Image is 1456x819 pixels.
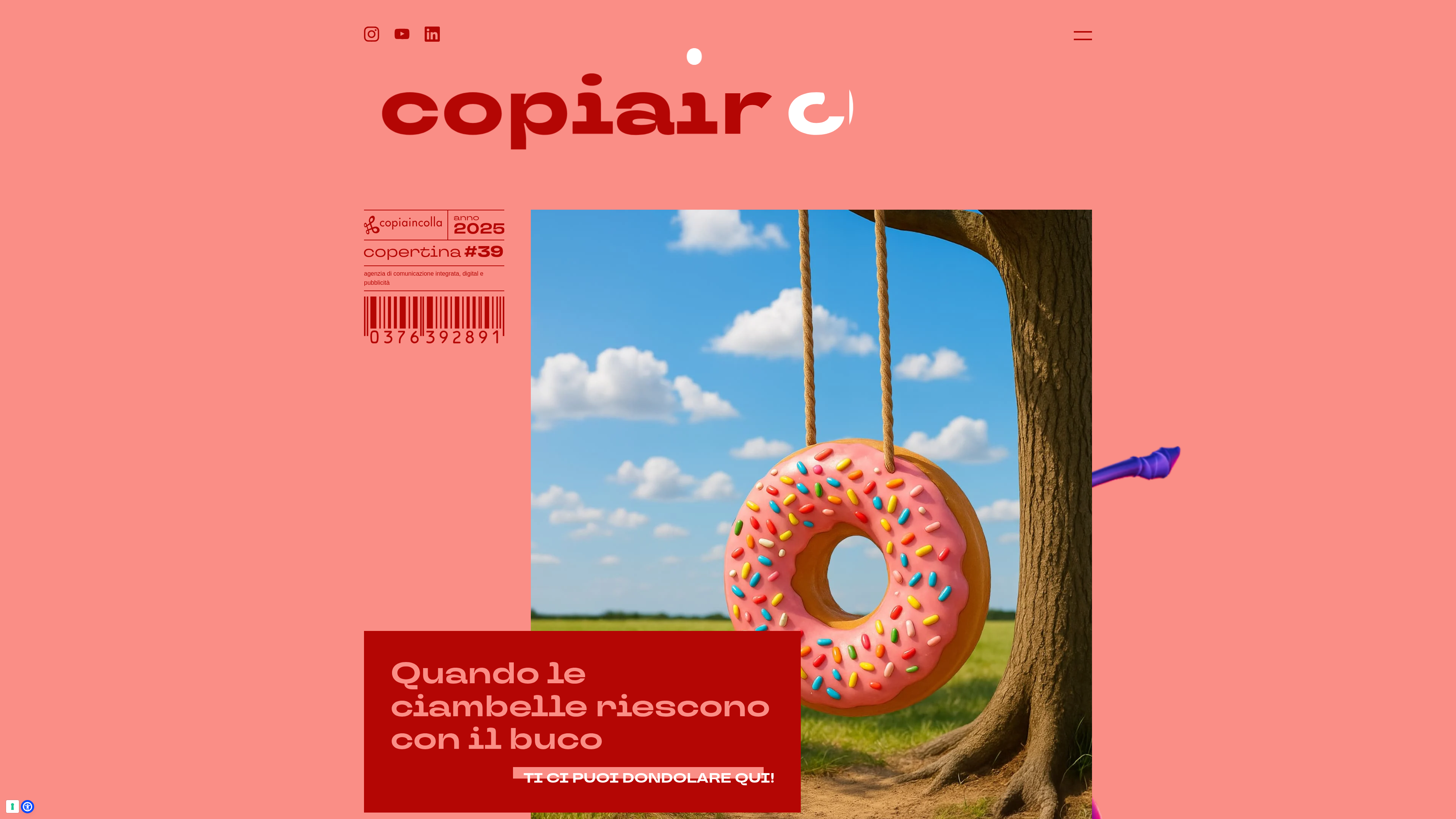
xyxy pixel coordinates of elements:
tspan: #39 [464,242,504,262]
tspan: anno [453,212,479,223]
span: TI CI PUOI DONDOLARE QUI! [524,769,774,788]
h2: Quando le ciambelle riescono con il buco [391,657,774,756]
a: TI CI PUOI DONDOLARE QUI! [524,771,774,786]
h1: agenzia di comunicazione integrata, digital e pubblicità [364,269,504,287]
tspan: copertina [363,242,461,261]
a: Open Accessibility Menu [23,802,32,811]
tspan: 2025 [453,219,505,239]
button: Le tue preferenze relative al consenso per le tecnologie di tracciamento [6,800,19,813]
